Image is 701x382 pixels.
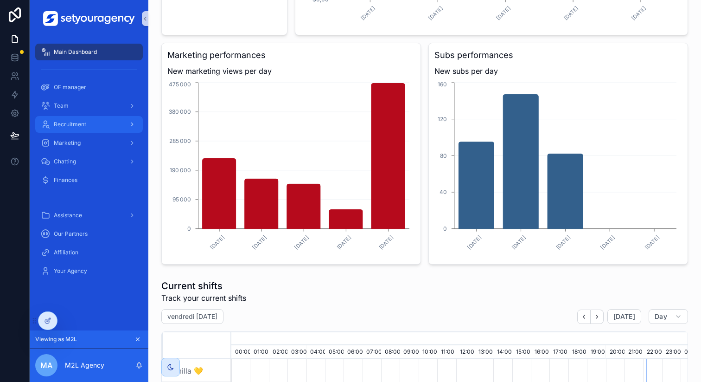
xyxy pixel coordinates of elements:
span: Your Agency [54,267,87,275]
div: 16:00 [531,345,549,359]
span: OF manager [54,84,86,91]
div: 23:00 [662,345,681,359]
div: 00:00 [231,345,250,359]
div: 12:00 [456,345,475,359]
tspan: 0 [187,225,191,232]
div: 04:00 [306,345,325,359]
span: Main Dashboard [54,48,97,56]
div: 18:00 [568,345,587,359]
text: [DATE] [378,234,395,251]
div: chart [167,80,415,259]
h2: vendredi [DATE] [167,312,217,321]
text: [DATE] [209,234,225,251]
text: [DATE] [510,234,527,251]
a: OF manager [35,79,143,96]
div: 15:00 [512,345,531,359]
div: 10:00 [419,345,437,359]
span: Marketing [54,139,81,147]
div: 17:00 [549,345,568,359]
div: 09:00 [400,345,418,359]
span: Team [54,102,69,110]
div: chart [434,80,682,259]
div: 02:00 [269,345,287,359]
text: [DATE] [293,234,310,251]
div: 11:00 [437,345,456,359]
img: App logo [43,11,135,26]
span: Chatting [54,158,76,165]
button: Day [649,309,688,324]
a: Our Partners [35,226,143,242]
div: 19:00 [587,345,605,359]
span: Finances [54,176,77,184]
div: 06:00 [344,345,362,359]
tspan: 160 [438,81,447,88]
h3: Subs performances [434,49,682,62]
button: [DATE] [607,309,641,324]
span: Affiliation [54,249,78,256]
div: 21:00 [625,345,643,359]
tspan: 80 [440,152,447,159]
span: Viewing as M2L [35,336,77,343]
div: 08:00 [381,345,400,359]
text: [DATE] [427,5,444,21]
span: New marketing views per day [167,65,415,77]
text: [DATE] [495,5,512,21]
div: 00:00 [681,345,699,359]
span: Day [655,312,667,321]
div: 13:00 [475,345,493,359]
a: Finances [35,172,143,188]
a: Assistance [35,207,143,224]
div: 22:00 [643,345,662,359]
a: Affiliation [35,244,143,261]
text: [DATE] [555,234,572,251]
text: [DATE] [630,5,647,21]
a: Main Dashboard [35,44,143,60]
span: Track your current shifts [161,292,246,304]
div: 07:00 [363,345,381,359]
text: [DATE] [644,234,660,251]
span: Recruitment [54,121,86,128]
tspan: 285 000 [169,137,191,144]
text: [DATE] [466,234,483,251]
div: 01:00 [250,345,268,359]
text: [DATE] [360,5,376,21]
span: Assistance [54,212,82,219]
div: 14:00 [493,345,512,359]
a: Marketing [35,135,143,151]
tspan: 380 000 [169,108,191,115]
div: 20:00 [606,345,625,359]
text: [DATE] [251,234,268,251]
span: [DATE] [613,312,635,321]
div: scrollable content [30,37,148,291]
tspan: 120 [438,116,447,123]
tspan: 475 000 [169,81,191,88]
p: M2L Agency [65,361,104,370]
a: Recruitment [35,116,143,133]
text: [DATE] [599,234,616,251]
a: Team [35,97,143,114]
h3: Marketing performances [167,49,415,62]
tspan: 40 [440,188,447,195]
tspan: 95 000 [172,196,191,203]
div: 03:00 [287,345,306,359]
span: New subs per day [434,65,682,77]
span: MA [40,360,52,371]
text: [DATE] [562,5,579,21]
h1: Current shifts [161,279,246,292]
span: Our Partners [54,230,88,238]
tspan: 190 000 [170,167,191,174]
tspan: 0 [443,225,447,232]
a: Your Agency [35,263,143,279]
a: Chatting [35,153,143,170]
text: [DATE] [336,234,352,251]
div: 05:00 [325,345,344,359]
